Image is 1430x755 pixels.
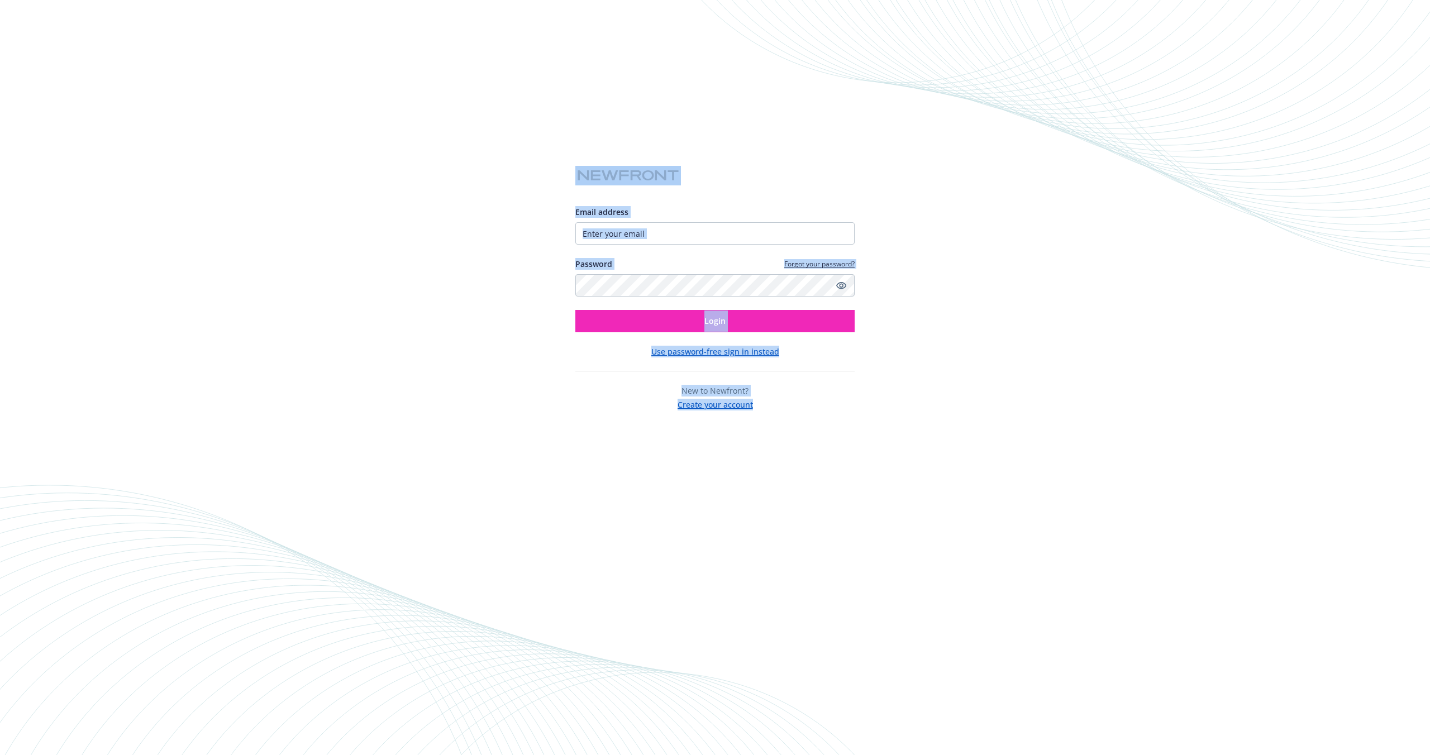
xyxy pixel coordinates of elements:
a: Forgot your password? [784,259,855,269]
a: Show password [835,279,848,292]
span: Login [704,316,726,326]
input: Enter your password [575,274,855,297]
button: Use password-free sign in instead [651,346,779,357]
span: Email address [575,207,628,217]
img: Newfront logo [575,166,681,185]
input: Enter your email [575,222,855,245]
button: Login [575,310,855,332]
span: New to Newfront? [681,385,749,396]
label: Password [575,258,612,270]
button: Create your account [678,396,753,410]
